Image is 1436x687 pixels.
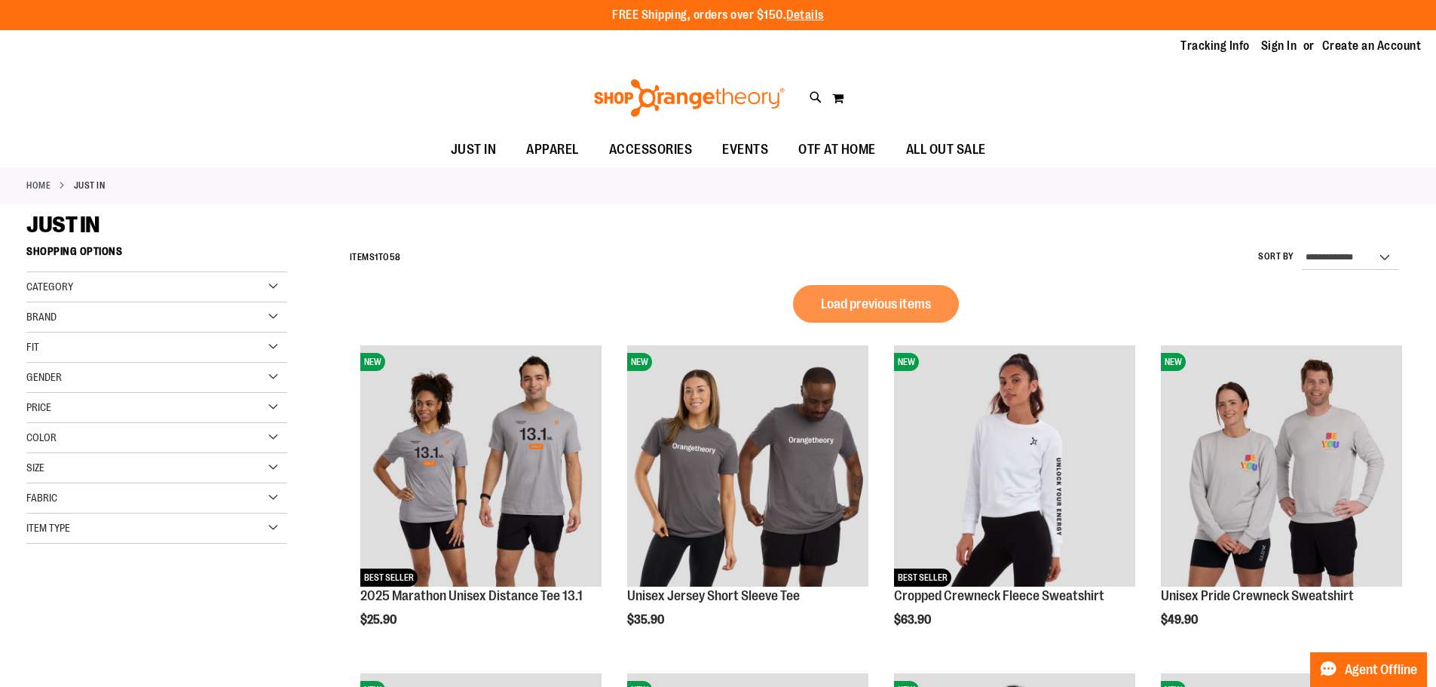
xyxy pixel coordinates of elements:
[627,588,800,603] a: Unisex Jersey Short Sleeve Tee
[26,311,57,323] span: Brand
[886,338,1143,665] div: product
[360,613,399,627] span: $25.90
[1161,588,1354,603] a: Unisex Pride Crewneck Sweatshirt
[1322,38,1422,54] a: Create an Account
[906,133,986,167] span: ALL OUT SALE
[350,246,401,269] h2: Items to
[1345,663,1417,677] span: Agent Offline
[894,345,1135,589] a: Cropped Crewneck Fleece SweatshirtNEWBEST SELLER
[375,252,378,262] span: 1
[451,133,497,167] span: JUST IN
[627,613,666,627] span: $35.90
[26,281,73,293] span: Category
[26,492,57,504] span: Fabric
[894,345,1135,587] img: Cropped Crewneck Fleece Sweatshirt
[26,179,51,192] a: Home
[26,522,70,534] span: Item Type
[592,79,787,117] img: Shop Orangetheory
[1258,250,1294,263] label: Sort By
[1161,345,1402,589] a: Unisex Pride Crewneck SweatshirtNEW
[722,133,768,167] span: EVENTS
[26,462,44,474] span: Size
[798,133,876,167] span: OTF AT HOME
[360,345,602,589] a: 2025 Marathon Unisex Distance Tee 13.1NEWBEST SELLER
[26,212,100,238] span: JUST IN
[1161,613,1200,627] span: $49.90
[26,238,287,272] strong: Shopping Options
[353,338,609,665] div: product
[360,569,418,587] span: BEST SELLER
[1310,652,1427,687] button: Agent Offline
[821,296,931,311] span: Load previous items
[612,7,824,24] p: FREE Shipping, orders over $150.
[894,588,1104,603] a: Cropped Crewneck Fleece Sweatshirt
[1180,38,1250,54] a: Tracking Info
[360,588,583,603] a: 2025 Marathon Unisex Distance Tee 13.1
[627,345,868,589] a: Unisex Jersey Short Sleeve TeeNEW
[786,8,824,22] a: Details
[26,371,62,383] span: Gender
[894,613,933,627] span: $63.90
[26,401,51,413] span: Price
[1161,353,1186,371] span: NEW
[26,341,39,353] span: Fit
[627,353,652,371] span: NEW
[74,179,106,192] strong: JUST IN
[793,285,959,323] button: Load previous items
[360,353,385,371] span: NEW
[526,133,579,167] span: APPAREL
[609,133,693,167] span: ACCESSORIES
[1261,38,1297,54] a: Sign In
[26,431,57,443] span: Color
[894,353,919,371] span: NEW
[390,252,401,262] span: 58
[894,569,951,587] span: BEST SELLER
[1153,338,1410,665] div: product
[1161,345,1402,587] img: Unisex Pride Crewneck Sweatshirt
[620,338,876,665] div: product
[360,345,602,587] img: 2025 Marathon Unisex Distance Tee 13.1
[627,345,868,587] img: Unisex Jersey Short Sleeve Tee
